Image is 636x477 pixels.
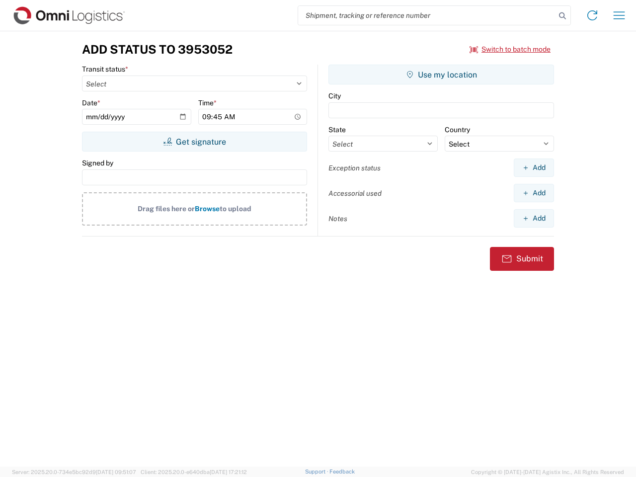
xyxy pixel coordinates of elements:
[138,205,195,213] span: Drag files here or
[195,205,220,213] span: Browse
[445,125,470,134] label: Country
[82,159,113,167] label: Signed by
[329,469,355,475] a: Feedback
[96,469,136,475] span: [DATE] 09:51:07
[12,469,136,475] span: Server: 2025.20.0-734e5bc92d9
[328,65,554,84] button: Use my location
[198,98,217,107] label: Time
[305,469,330,475] a: Support
[471,468,624,477] span: Copyright © [DATE]-[DATE] Agistix Inc., All Rights Reserved
[328,189,382,198] label: Accessorial used
[82,65,128,74] label: Transit status
[82,132,307,152] button: Get signature
[141,469,247,475] span: Client: 2025.20.0-e640dba
[514,184,554,202] button: Add
[328,125,346,134] label: State
[82,98,100,107] label: Date
[210,469,247,475] span: [DATE] 17:21:12
[514,209,554,228] button: Add
[328,163,381,172] label: Exception status
[328,214,347,223] label: Notes
[490,247,554,271] button: Submit
[298,6,556,25] input: Shipment, tracking or reference number
[220,205,251,213] span: to upload
[470,41,551,58] button: Switch to batch mode
[514,159,554,177] button: Add
[328,91,341,100] label: City
[82,42,233,57] h3: Add Status to 3953052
